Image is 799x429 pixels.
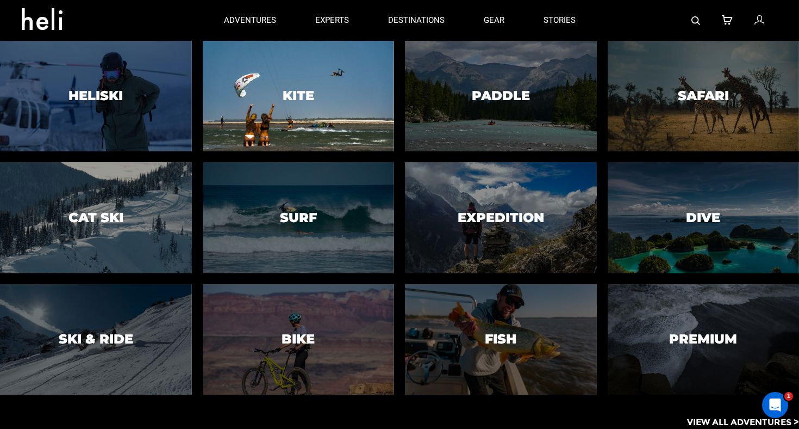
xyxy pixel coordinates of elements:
p: View All Adventures > [687,416,799,429]
span: 1 [784,392,793,401]
p: experts [315,15,349,26]
p: destinations [388,15,445,26]
h3: Cat Ski [68,211,123,225]
h3: Ski & Ride [59,332,133,346]
img: search-bar-icon.svg [691,16,700,25]
h3: Paddle [472,89,530,103]
h3: Dive [686,211,720,225]
p: adventures [224,15,276,26]
h3: Expedition [458,211,544,225]
h3: Premium [669,332,737,346]
h3: Kite [283,89,314,103]
h3: Bike [282,332,315,346]
h3: Fish [485,332,516,346]
h3: Heliski [68,89,123,103]
h3: Surf [280,211,317,225]
iframe: Intercom live chat [762,392,788,418]
h3: Safari [678,89,729,103]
